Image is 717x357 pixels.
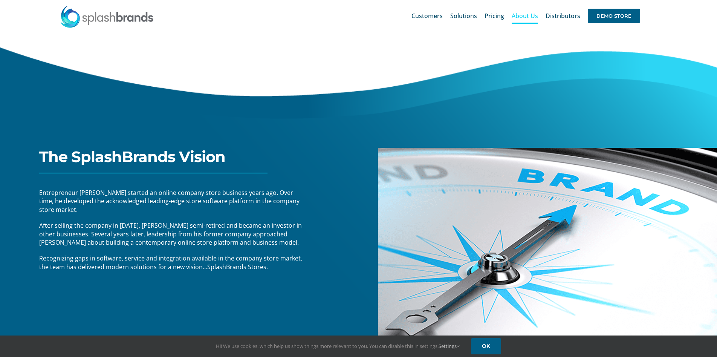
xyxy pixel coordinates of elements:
[378,148,717,356] img: about-us-brand-image-900-x-533
[216,343,460,349] span: Hi! We use cookies, which help us show things more relevant to you. You can disable this in setti...
[411,4,443,28] a: Customers
[588,9,640,23] span: DEMO STORE
[485,13,504,19] span: Pricing
[485,4,504,28] a: Pricing
[546,13,580,19] span: Distributors
[39,147,225,166] span: The SplashBrands Vision
[546,4,580,28] a: Distributors
[439,343,460,349] a: Settings
[411,4,640,28] nav: Main Menu
[471,338,501,354] a: OK
[39,254,302,271] span: Recognizing gaps in software, service and integration available in the company store market, the ...
[588,4,640,28] a: DEMO STORE
[60,5,154,28] img: SplashBrands.com Logo
[39,221,302,247] span: After selling the company in [DATE], [PERSON_NAME] semi-retired and became an investor in other b...
[411,13,443,19] span: Customers
[512,13,538,19] span: About Us
[39,188,300,214] span: Entrepreneur [PERSON_NAME] started an online company store business years ago. Over time, he deve...
[450,13,477,19] span: Solutions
